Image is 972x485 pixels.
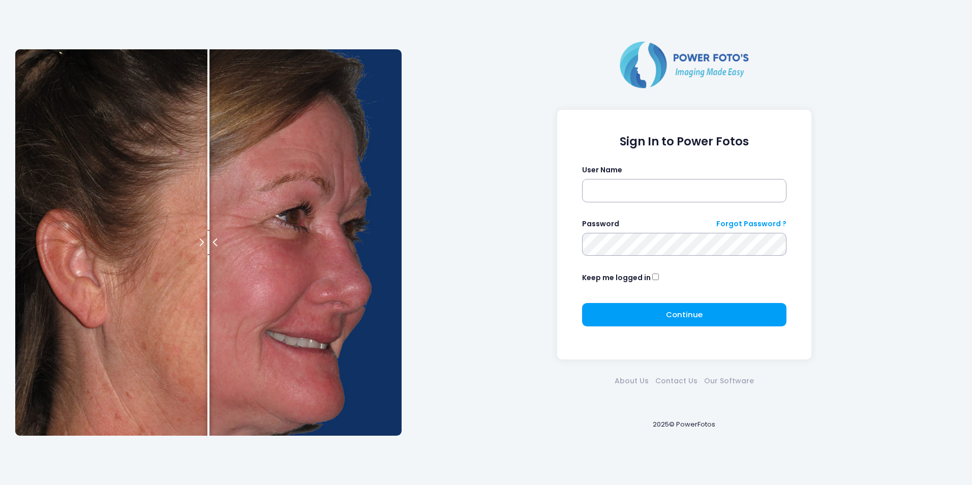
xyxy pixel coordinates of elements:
[412,403,957,446] div: 2025© PowerFotos
[582,219,619,229] label: Password
[616,39,753,90] img: Logo
[582,135,787,148] h1: Sign In to Power Fotos
[652,376,701,386] a: Contact Us
[582,272,651,283] label: Keep me logged in
[701,376,757,386] a: Our Software
[582,303,787,326] button: Continue
[611,376,652,386] a: About Us
[666,309,703,320] span: Continue
[582,165,622,175] label: User Name
[716,219,786,229] a: Forgot Password ?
